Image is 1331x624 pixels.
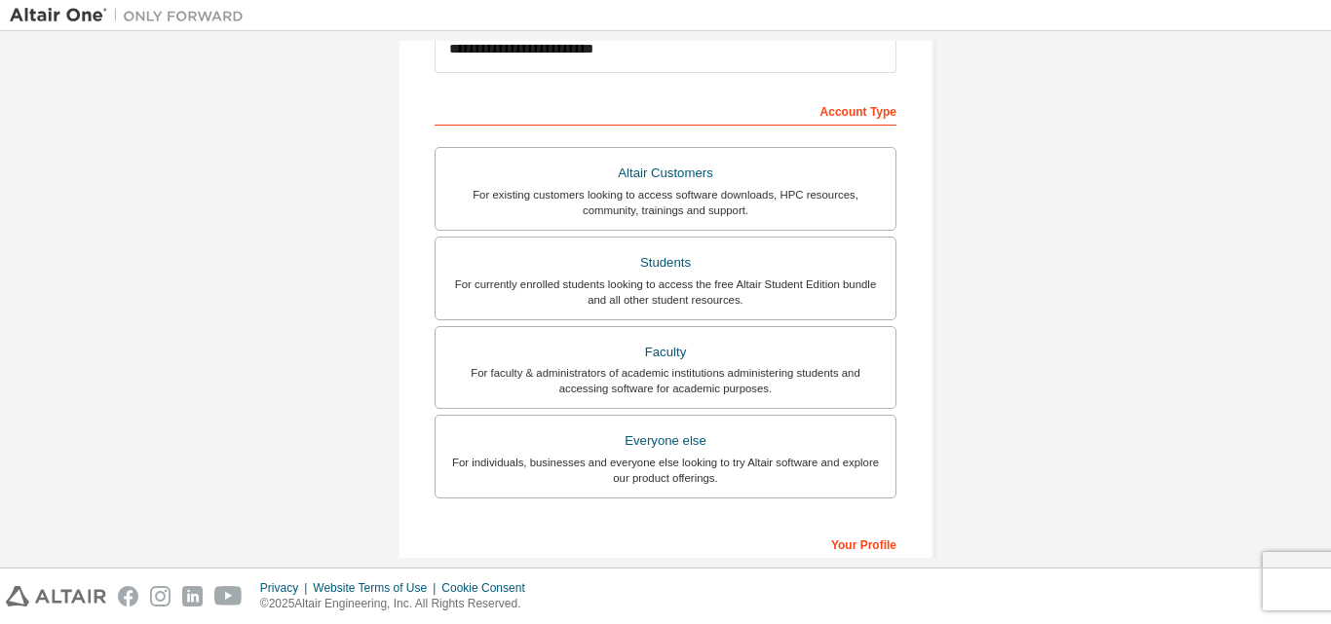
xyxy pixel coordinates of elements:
div: Privacy [260,580,313,596]
div: Cookie Consent [441,580,536,596]
div: For existing customers looking to access software downloads, HPC resources, community, trainings ... [447,187,884,218]
div: Faculty [447,339,884,366]
div: Website Terms of Use [313,580,441,596]
div: For faculty & administrators of academic institutions administering students and accessing softwa... [447,365,884,396]
img: linkedin.svg [182,586,203,606]
div: For currently enrolled students looking to access the free Altair Student Edition bundle and all ... [447,276,884,308]
img: facebook.svg [118,586,138,606]
img: Altair One [10,6,253,25]
div: For individuals, businesses and everyone else looking to try Altair software and explore our prod... [447,455,884,486]
img: instagram.svg [150,586,171,606]
p: © 2025 Altair Engineering, Inc. All Rights Reserved. [260,596,537,612]
div: Account Type [435,94,896,126]
img: youtube.svg [214,586,243,606]
div: Students [447,249,884,276]
div: Altair Customers [447,160,884,187]
div: Everyone else [447,427,884,455]
img: altair_logo.svg [6,586,106,606]
div: Your Profile [435,528,896,559]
